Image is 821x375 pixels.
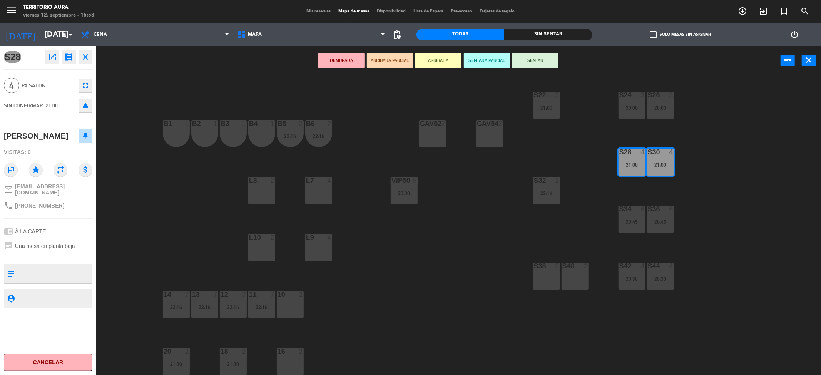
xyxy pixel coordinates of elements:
div: 2 [555,263,560,270]
span: SIN CONFIRMAR [4,102,43,109]
i: star [29,163,43,177]
a: mail_outline[EMAIL_ADDRESS][DOMAIN_NAME] [4,183,92,196]
div: 2 [270,234,275,241]
div: 6 [669,206,674,213]
button: receipt [62,50,76,64]
div: 21:00 [533,105,560,110]
i: exit_to_app [759,7,768,16]
i: add_circle_outline [738,7,747,16]
div: 21:30 [220,362,247,367]
span: Pre-acceso [447,9,476,13]
div: 4 [327,177,332,184]
div: 1 [270,120,275,127]
button: SENTADA PARCIAL [464,53,510,68]
i: power_settings_new [790,30,799,39]
i: attach_money [79,163,92,177]
div: 7 [213,291,218,298]
i: menu [6,5,17,16]
i: eject [81,101,90,110]
button: eject [79,99,92,112]
i: close [804,55,814,65]
i: subject [7,270,15,278]
div: 2 [299,348,303,355]
div: 4 [669,149,674,156]
i: outlined_flag [4,163,18,177]
div: 22:15 [305,134,332,139]
div: 1 [242,120,246,127]
i: turned_in_not [779,7,789,16]
div: Sin sentar [504,29,592,40]
div: 20:00 [647,105,674,110]
span: Cena [94,32,107,37]
div: S40 [562,263,563,270]
span: Una mesa en planta bqja [15,243,75,249]
i: open_in_new [48,52,57,62]
div: 22:15 [248,305,275,310]
button: DEMORADA [318,53,365,68]
button: fullscreen [79,79,92,92]
div: 2 [270,177,275,184]
div: 2 [185,348,189,355]
span: 4 [4,78,19,93]
i: arrow_drop_down [66,30,75,39]
button: power_input [781,55,795,66]
div: 1 [213,120,218,127]
div: 3 [640,92,645,99]
i: chat [4,241,13,251]
div: 2 [555,92,560,99]
div: S34 [619,206,620,213]
div: 20:30 [647,276,674,281]
div: 7 [270,291,275,298]
span: check_box_outline_blank [650,31,657,38]
div: 20:45 [619,219,645,224]
i: repeat [54,163,67,177]
div: 20:45 [647,219,674,224]
div: 2 [242,348,246,355]
div: 22:15 [191,305,218,310]
label: Solo mesas sin asignar [650,31,711,38]
i: receipt [64,52,74,62]
div: 1 [185,120,189,127]
span: [EMAIL_ADDRESS][DOMAIN_NAME] [15,183,92,196]
span: Mapa de mesas [334,9,373,13]
div: 21:00 [647,162,674,167]
div: 2 [299,291,303,298]
div: 2 [327,120,332,127]
i: phone [4,201,13,210]
div: 20:30 [391,191,418,196]
i: mail_outline [4,185,13,194]
i: close [81,52,90,62]
span: [PHONE_NUMBER] [15,203,64,209]
div: 6 [640,206,645,213]
div: 4 [327,234,332,241]
div: 20:00 [619,105,645,110]
button: open_in_new [45,50,59,64]
i: person_pin [7,294,15,303]
button: close [802,55,816,66]
div: S42 [619,263,620,270]
button: ARRIBADA [415,53,461,68]
div: 22:15 [533,191,560,196]
i: power_input [783,55,793,65]
span: pending_actions [393,30,402,39]
span: Lista de Espera [410,9,447,13]
div: S28 [619,149,620,156]
div: Visitas: 0 [4,146,92,159]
